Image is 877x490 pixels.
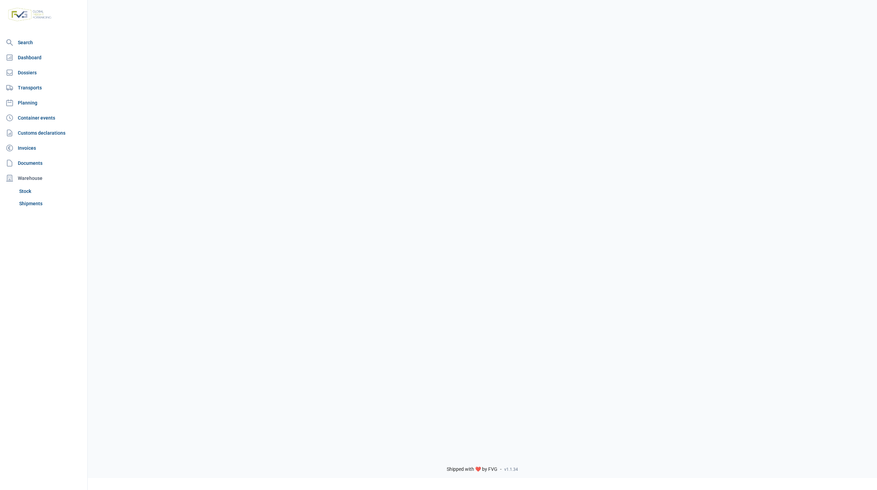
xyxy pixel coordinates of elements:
a: Documents [3,156,85,170]
a: Customs declarations [3,126,85,140]
a: Stock [16,185,85,197]
span: v1.1.34 [504,467,518,472]
a: Dashboard [3,51,85,64]
a: Shipments [16,197,85,210]
span: Shipped with ❤️ by FVG [447,466,497,473]
a: Container events [3,111,85,125]
a: Invoices [3,141,85,155]
a: Dossiers [3,66,85,79]
a: Transports [3,81,85,95]
img: FVG - Global freight forwarding [5,5,54,24]
div: Warehouse [3,171,85,185]
a: Search [3,36,85,49]
span: - [500,466,502,473]
a: Planning [3,96,85,110]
